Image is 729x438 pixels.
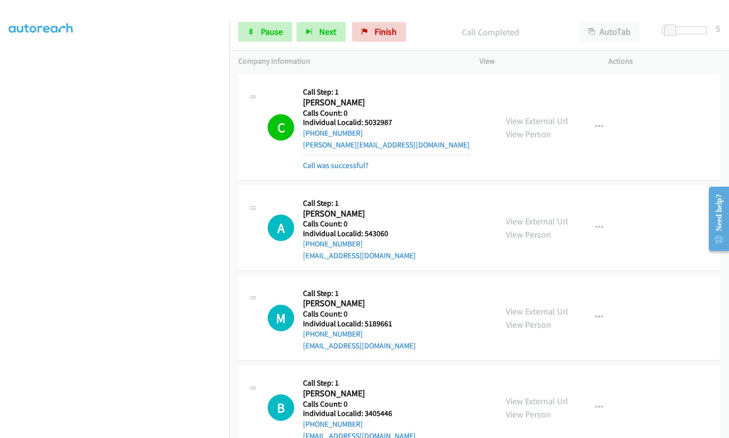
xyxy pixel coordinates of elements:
h5: Call Step: 1 [303,198,416,208]
a: [PHONE_NUMBER] [303,329,363,339]
span: Next [319,26,336,37]
h5: Individual Localid: 3405446 [303,409,416,418]
button: AutoTab [579,22,640,42]
a: View External Url [506,115,568,126]
p: Actions [608,55,720,67]
a: Pause [238,22,292,42]
h5: Calls Count: 0 [303,309,416,319]
div: The call is yet to be attempted [268,215,294,241]
p: View [479,55,591,67]
h1: M [268,305,294,331]
a: [PHONE_NUMBER] [303,128,363,138]
h2: [PERSON_NAME] [303,388,414,399]
a: View Person [506,319,551,330]
a: [PHONE_NUMBER] [303,239,363,248]
span: Pause [261,26,283,37]
div: The call is yet to be attempted [268,305,294,331]
a: Finish [352,22,406,42]
h2: [PERSON_NAME] [303,298,414,309]
h5: Calls Count: 0 [303,219,416,229]
a: [EMAIL_ADDRESS][DOMAIN_NAME] [303,341,416,350]
h5: Calls Count: 0 [303,399,416,409]
a: [PERSON_NAME][EMAIL_ADDRESS][DOMAIN_NAME] [303,140,470,149]
h2: [PERSON_NAME] [303,208,414,219]
a: [EMAIL_ADDRESS][DOMAIN_NAME] [303,251,416,260]
p: Company Information [238,55,462,67]
a: View Person [506,409,551,420]
a: Call was successful? [303,161,369,170]
h1: A [268,215,294,241]
iframe: Resource Center [701,180,729,258]
a: View Person [506,229,551,240]
p: Call Completed [419,25,561,39]
h1: B [268,394,294,421]
h5: Individual Localid: 5032987 [303,118,470,127]
span: Finish [375,26,397,37]
a: View External Url [506,216,568,227]
div: 5 [716,22,720,35]
h5: Call Step: 1 [303,378,416,388]
h5: Call Step: 1 [303,87,470,97]
a: View External Url [506,395,568,407]
a: View Person [506,128,551,140]
a: [PHONE_NUMBER] [303,419,363,429]
h1: C [268,114,294,141]
h5: Individual Localid: 543060 [303,229,416,239]
h5: Individual Localid: 5189661 [303,319,416,329]
h2: [PERSON_NAME] [303,97,414,108]
button: Next [297,22,346,42]
div: The call is yet to be attempted [268,394,294,421]
a: View External Url [506,306,568,317]
h5: Calls Count: 0 [303,108,470,118]
h5: Call Step: 1 [303,289,416,298]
